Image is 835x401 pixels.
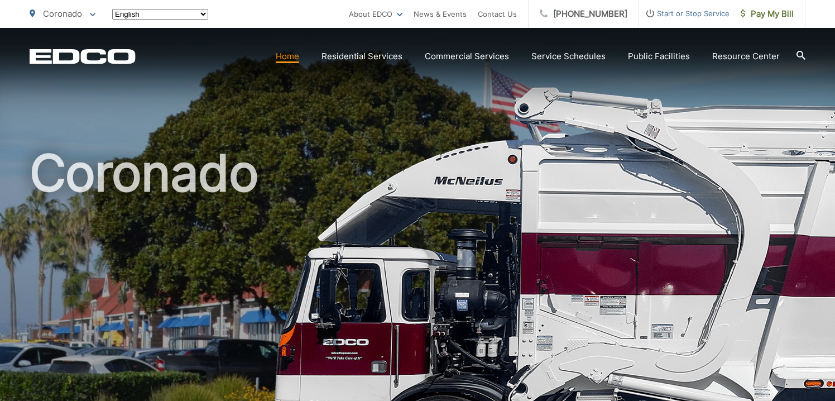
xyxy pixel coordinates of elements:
[321,50,402,63] a: Residential Services
[628,50,690,63] a: Public Facilities
[349,7,402,21] a: About EDCO
[425,50,509,63] a: Commercial Services
[414,7,467,21] a: News & Events
[276,50,299,63] a: Home
[30,49,136,64] a: EDCD logo. Return to the homepage.
[741,7,794,21] span: Pay My Bill
[112,9,208,20] select: Select a language
[531,50,606,63] a: Service Schedules
[43,8,82,19] span: Coronado
[712,50,780,63] a: Resource Center
[478,7,517,21] a: Contact Us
